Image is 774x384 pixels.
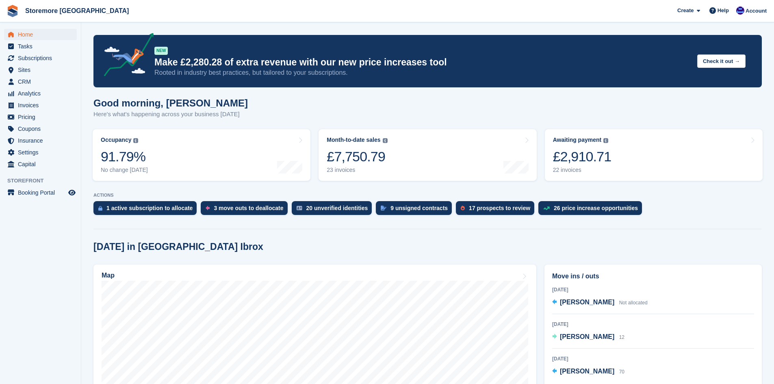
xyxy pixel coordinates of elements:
[18,135,67,146] span: Insurance
[18,41,67,52] span: Tasks
[7,5,19,17] img: stora-icon-8386f47178a22dfd0bd8f6a31ec36ba5ce8667c1dd55bd0f319d3a0aa187defe.svg
[319,129,536,181] a: Month-to-date sales £7,750.79 23 invoices
[4,29,77,40] a: menu
[93,241,263,252] h2: [DATE] in [GEOGRAPHIC_DATA] Ibrox
[4,147,77,158] a: menu
[327,137,380,143] div: Month-to-date sales
[552,332,624,343] a: [PERSON_NAME] 12
[543,206,550,210] img: price_increase_opportunities-93ffe204e8149a01c8c9dc8f82e8f89637d9d84a8eef4429ea346261dce0b2c0.svg
[677,7,694,15] span: Create
[552,321,754,328] div: [DATE]
[4,88,77,99] a: menu
[101,148,148,165] div: 91.79%
[553,167,611,174] div: 22 invoices
[619,369,624,375] span: 70
[390,205,448,211] div: 9 unsigned contracts
[306,205,368,211] div: 20 unverified identities
[552,355,754,362] div: [DATE]
[461,206,465,210] img: prospect-51fa495bee0391a8d652442698ab0144808aea92771e9ea1ae160a38d050c398.svg
[97,33,154,79] img: price-adjustments-announcement-icon-8257ccfd72463d97f412b2fc003d46551f7dbcb40ab6d574587a9cd5c0d94...
[297,206,302,210] img: verify_identity-adf6edd0f0f0b5bbfe63781bf79b02c33cf7c696d77639b501bdc392416b5a36.svg
[697,54,746,68] button: Check it out →
[376,201,456,219] a: 9 unsigned contracts
[4,158,77,170] a: menu
[4,111,77,123] a: menu
[18,64,67,76] span: Sites
[7,177,81,185] span: Storefront
[18,147,67,158] span: Settings
[552,286,754,293] div: [DATE]
[552,367,624,377] a: [PERSON_NAME] 70
[545,129,763,181] a: Awaiting payment £2,910.71 22 invoices
[18,123,67,135] span: Coupons
[154,68,691,77] p: Rooted in industry best practices, but tailored to your subscriptions.
[93,201,201,219] a: 1 active subscription to allocate
[18,88,67,99] span: Analytics
[93,98,248,108] h1: Good morning, [PERSON_NAME]
[4,52,77,64] a: menu
[18,158,67,170] span: Capital
[4,135,77,146] a: menu
[469,205,530,211] div: 17 prospects to review
[154,47,168,55] div: NEW
[553,148,611,165] div: £2,910.71
[292,201,376,219] a: 20 unverified identities
[102,272,115,279] h2: Map
[101,137,131,143] div: Occupancy
[18,52,67,64] span: Subscriptions
[327,167,387,174] div: 23 invoices
[4,76,77,87] a: menu
[553,137,602,143] div: Awaiting payment
[718,7,729,15] span: Help
[736,7,744,15] img: Angela
[746,7,767,15] span: Account
[4,64,77,76] a: menu
[552,271,754,281] h2: Move ins / outs
[381,206,386,210] img: contract_signature_icon-13c848040528278c33f63329250d36e43548de30e8caae1d1a13099fd9432cc5.svg
[603,138,608,143] img: icon-info-grey-7440780725fd019a000dd9b08b2336e03edf1995a4989e88bcd33f0948082b44.svg
[456,201,538,219] a: 17 prospects to review
[619,334,624,340] span: 12
[154,56,691,68] p: Make £2,280.28 of extra revenue with our new price increases tool
[383,138,388,143] img: icon-info-grey-7440780725fd019a000dd9b08b2336e03edf1995a4989e88bcd33f0948082b44.svg
[18,187,67,198] span: Booking Portal
[4,187,77,198] a: menu
[554,205,638,211] div: 26 price increase opportunities
[106,205,193,211] div: 1 active subscription to allocate
[4,100,77,111] a: menu
[67,188,77,197] a: Preview store
[101,167,148,174] div: No change [DATE]
[560,368,614,375] span: [PERSON_NAME]
[560,333,614,340] span: [PERSON_NAME]
[560,299,614,306] span: [PERSON_NAME]
[133,138,138,143] img: icon-info-grey-7440780725fd019a000dd9b08b2336e03edf1995a4989e88bcd33f0948082b44.svg
[93,129,310,181] a: Occupancy 91.79% No change [DATE]
[4,41,77,52] a: menu
[18,111,67,123] span: Pricing
[22,4,132,17] a: Storemore [GEOGRAPHIC_DATA]
[619,300,648,306] span: Not allocated
[98,206,102,211] img: active_subscription_to_allocate_icon-d502201f5373d7db506a760aba3b589e785aa758c864c3986d89f69b8ff3...
[214,205,283,211] div: 3 move outs to deallocate
[206,206,210,210] img: move_outs_to_deallocate_icon-f764333ba52eb49d3ac5e1228854f67142a1ed5810a6f6cc68b1a99e826820c5.svg
[538,201,646,219] a: 26 price increase opportunities
[18,76,67,87] span: CRM
[93,193,762,198] p: ACTIONS
[93,110,248,119] p: Here's what's happening across your business [DATE]
[201,201,291,219] a: 3 move outs to deallocate
[18,100,67,111] span: Invoices
[18,29,67,40] span: Home
[4,123,77,135] a: menu
[327,148,387,165] div: £7,750.79
[552,297,648,308] a: [PERSON_NAME] Not allocated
